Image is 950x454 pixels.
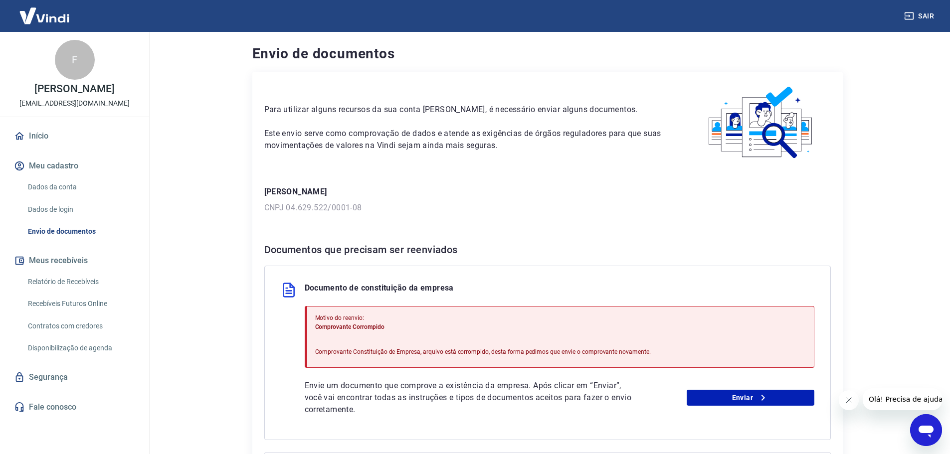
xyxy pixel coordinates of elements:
[6,7,84,15] span: Olá! Precisa de ajuda?
[910,414,942,446] iframe: Botão para abrir a janela de mensagens
[12,125,137,147] a: Início
[24,199,137,220] a: Dados de login
[264,202,831,214] p: CNPJ 04.629.522/0001-08
[55,40,95,80] div: F
[24,316,137,336] a: Contratos com credores
[315,347,651,356] p: Comprovante Constituição de Empresa, arquivo está corrompido, desta forma pedimos que envie o com...
[839,390,859,410] iframe: Fechar mensagem
[902,7,938,25] button: Sair
[12,0,77,31] img: Vindi
[281,282,297,298] img: file.3f2e98d22047474d3a157069828955b5.svg
[24,177,137,197] a: Dados da conta
[692,84,831,162] img: waiting_documents.41d9841a9773e5fdf392cede4d13b617.svg
[24,294,137,314] a: Recebíveis Futuros Online
[252,44,843,64] h4: Envio de documentos
[24,221,137,242] a: Envio de documentos
[19,98,130,109] p: [EMAIL_ADDRESS][DOMAIN_NAME]
[12,396,137,418] a: Fale conosco
[863,388,942,410] iframe: Mensagem da empresa
[315,313,651,322] p: Motivo do reenvio:
[264,104,668,116] p: Para utilizar alguns recursos da sua conta [PERSON_NAME], é necessário enviar alguns documentos.
[264,128,668,151] p: Este envio serve como comprovação de dados e atende as exigências de órgãos reguladores para que ...
[305,282,454,298] p: Documento de constituição da empresa
[264,242,831,258] h6: Documentos que precisam ser reenviados
[34,84,114,94] p: [PERSON_NAME]
[24,272,137,292] a: Relatório de Recebíveis
[305,380,636,416] p: Envie um documento que comprove a existência da empresa. Após clicar em “Enviar”, você vai encont...
[24,338,137,358] a: Disponibilização de agenda
[315,323,384,330] span: Comprovante Corrompido
[12,366,137,388] a: Segurança
[12,250,137,272] button: Meus recebíveis
[687,390,814,406] a: Enviar
[12,155,137,177] button: Meu cadastro
[264,186,831,198] p: [PERSON_NAME]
